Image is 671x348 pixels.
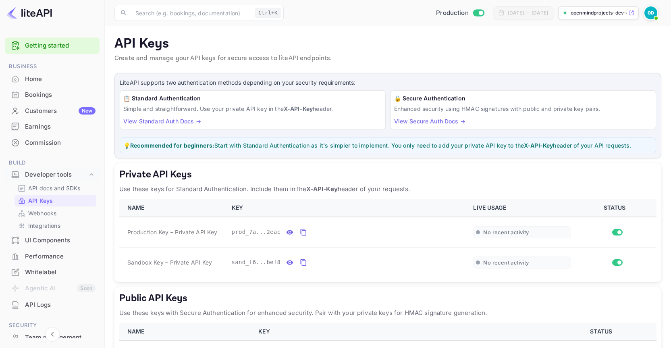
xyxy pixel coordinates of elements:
[483,229,529,236] span: No recent activity
[5,330,100,345] a: Team management
[5,158,100,167] span: Build
[25,75,96,84] div: Home
[15,182,96,194] div: API docs and SDKs
[5,265,100,279] a: Whitelabel
[15,195,96,206] div: API Keys
[25,300,96,310] div: API Logs
[576,199,656,217] th: STATUS
[18,196,93,205] a: API Keys
[5,87,100,102] a: Bookings
[5,103,100,119] div: CustomersNew
[5,249,100,264] a: Performance
[5,265,100,280] div: Whitelabel
[25,252,96,261] div: Performance
[5,103,100,118] a: CustomersNew
[5,168,100,182] div: Developer tools
[549,323,656,341] th: STATUS
[119,308,656,318] p: Use these keys with Secure Authentication for enhanced security. Pair with your private keys for ...
[123,141,652,150] p: 💡 Start with Standard Authentication as it's simpler to implement. You only need to add your priv...
[25,106,96,116] div: Customers
[5,233,100,248] a: UI Components
[394,104,653,113] p: Enhanced security using HMAC signatures with public and private key pairs.
[28,184,81,192] p: API docs and SDKs
[433,8,487,18] div: Switch to Sandbox mode
[227,199,469,217] th: KEY
[123,118,201,125] a: View Standard Auth Docs →
[45,327,60,342] button: Collapse navigation
[5,297,100,312] a: API Logs
[15,220,96,231] div: Integrations
[15,207,96,219] div: Webhooks
[5,38,100,54] div: Getting started
[524,142,553,149] strong: X-API-Key
[5,119,100,134] a: Earnings
[5,71,100,87] div: Home
[5,87,100,103] div: Bookings
[130,142,214,149] strong: Recommended for beginners:
[394,94,653,103] h6: 🔒 Secure Authentication
[25,41,96,50] a: Getting started
[25,268,96,277] div: Whitelabel
[28,221,60,230] p: Integrations
[5,71,100,86] a: Home
[256,8,280,18] div: Ctrl+K
[127,228,217,236] span: Production Key – Private API Key
[28,209,56,217] p: Webhooks
[306,185,337,193] strong: X-API-Key
[25,122,96,131] div: Earnings
[119,323,253,341] th: NAME
[79,107,96,115] div: New
[120,78,656,87] p: LiteAPI supports two authentication methods depending on your security requirements:
[468,199,576,217] th: LIVE USAGE
[25,333,96,342] div: Team management
[18,221,93,230] a: Integrations
[5,297,100,313] div: API Logs
[119,199,656,277] table: private api keys table
[25,90,96,100] div: Bookings
[28,196,53,205] p: API Keys
[114,36,661,52] p: API Keys
[25,170,87,179] div: Developer tools
[119,168,656,181] h5: Private API Keys
[127,258,212,267] span: Sandbox Key – Private API Key
[119,199,227,217] th: NAME
[6,6,52,19] img: LiteAPI logo
[123,104,382,113] p: Simple and straightforward. Use your private API key in the header.
[114,54,661,63] p: Create and manage your API keys for secure access to liteAPI endpoints.
[253,323,549,341] th: KEY
[119,292,656,305] h5: Public API Keys
[644,6,657,19] img: OpenmindProjects Dev
[119,184,656,194] p: Use these keys for Standard Authentication. Include them in the header of your requests.
[5,135,100,150] a: Commission
[436,8,469,18] span: Production
[5,135,100,151] div: Commission
[483,259,529,266] span: No recent activity
[25,138,96,148] div: Commission
[18,184,93,192] a: API docs and SDKs
[5,119,100,135] div: Earnings
[18,209,93,217] a: Webhooks
[5,330,100,346] div: Team management
[284,105,313,112] strong: X-API-Key
[394,118,465,125] a: View Secure Auth Docs →
[232,228,281,236] span: prod_7a...2eac
[25,236,96,245] div: UI Components
[232,258,281,267] span: sand_f6...bef8
[5,321,100,330] span: Security
[5,249,100,265] div: Performance
[508,9,548,17] div: [DATE] — [DATE]
[123,94,382,103] h6: 📋 Standard Authentication
[131,5,252,21] input: Search (e.g. bookings, documentation)
[571,9,627,17] p: openmindprojects-dev-q...
[5,62,100,71] span: Business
